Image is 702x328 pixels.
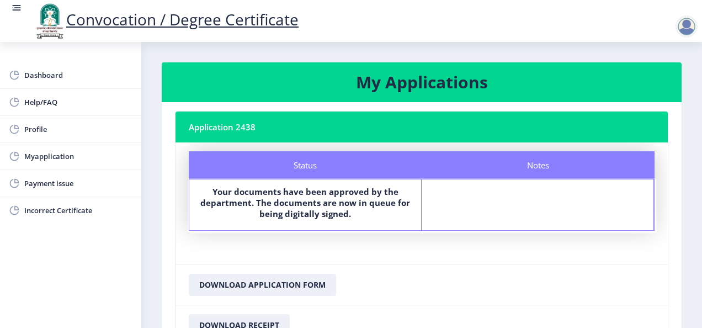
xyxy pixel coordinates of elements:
[24,68,132,82] span: Dashboard
[24,150,132,163] span: Myapplication
[189,151,422,179] div: Status
[422,151,655,179] div: Notes
[24,96,132,109] span: Help/FAQ
[175,112,668,142] nb-card-header: Application 2438
[24,177,132,190] span: Payment issue
[33,9,299,30] a: Convocation / Degree Certificate
[24,204,132,217] span: Incorrect Certificate
[189,274,336,296] button: Download Application Form
[33,2,66,40] img: logo
[175,71,668,93] h3: My Applications
[200,186,410,219] b: Your documents have been approved by the department. The documents are now in queue for being dig...
[24,123,132,136] span: Profile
